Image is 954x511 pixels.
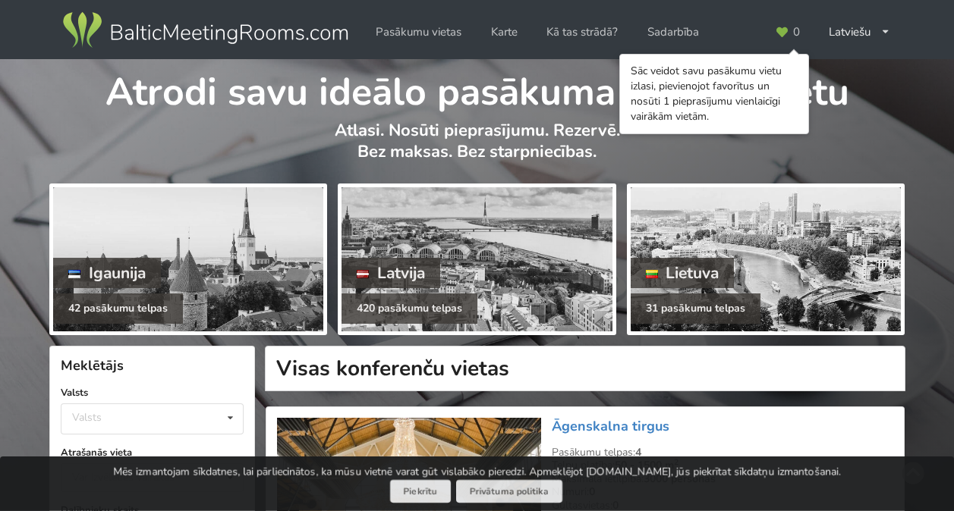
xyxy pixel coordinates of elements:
span: 0 [793,27,800,38]
h1: Atrodi savu ideālo pasākuma norises vietu [49,59,905,117]
div: 42 pasākumu telpas [53,293,183,324]
div: Igaunija [53,258,161,288]
label: Atrašanās vieta [61,445,244,460]
div: 31 pasākumu telpas [631,293,760,324]
div: Latvija [342,258,440,288]
button: Piekrītu [390,480,451,503]
a: Karte [480,17,528,47]
strong: 4 [635,445,641,459]
a: Āgenskalna tirgus [552,417,669,435]
div: 420 pasākumu telpas [342,293,477,324]
div: Pasākumu telpas: [552,446,893,459]
a: Sadarbība [637,17,710,47]
a: Latvija 420 pasākumu telpas [338,183,616,335]
div: Valsts [72,411,102,424]
div: Latviešu [818,17,901,47]
a: Pasākumu vietas [365,17,472,47]
a: Kā tas strādā? [536,17,628,47]
a: Igaunija 42 pasākumu telpas [49,183,327,335]
a: Privātuma politika [456,480,562,503]
img: Baltic Meeting Rooms [60,9,351,52]
span: Meklētājs [61,356,124,375]
h1: Visas konferenču vietas [265,346,905,391]
p: Atlasi. Nosūti pieprasījumu. Rezervē. Bez maksas. Bez starpniecības. [49,120,905,178]
a: Lietuva 31 pasākumu telpas [627,183,905,335]
label: Valsts [61,385,244,400]
div: Sāc veidot savu pasākumu vietu izlasi, pievienojot favorītus un nosūti 1 pieprasījumu vienlaicīgi... [631,64,798,124]
div: Lietuva [631,258,735,288]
